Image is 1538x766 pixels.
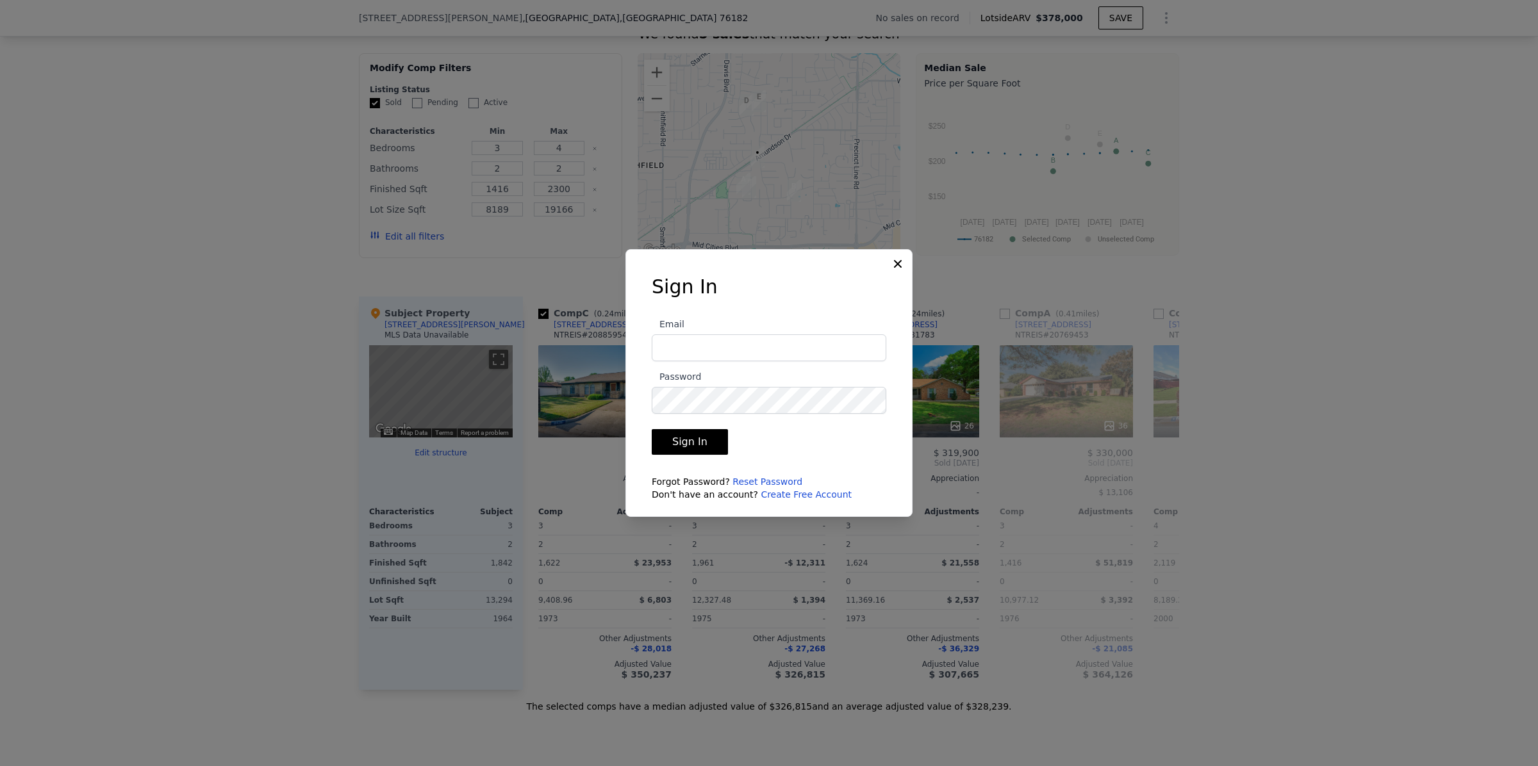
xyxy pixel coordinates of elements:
div: Forgot Password? Don't have an account? [652,475,886,501]
span: Password [652,371,701,382]
a: Reset Password [732,477,802,487]
input: Email [652,334,886,361]
input: Password [652,387,886,414]
button: Sign In [652,429,728,455]
a: Create Free Account [761,489,852,500]
span: Email [652,319,684,329]
h3: Sign In [652,275,886,298]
